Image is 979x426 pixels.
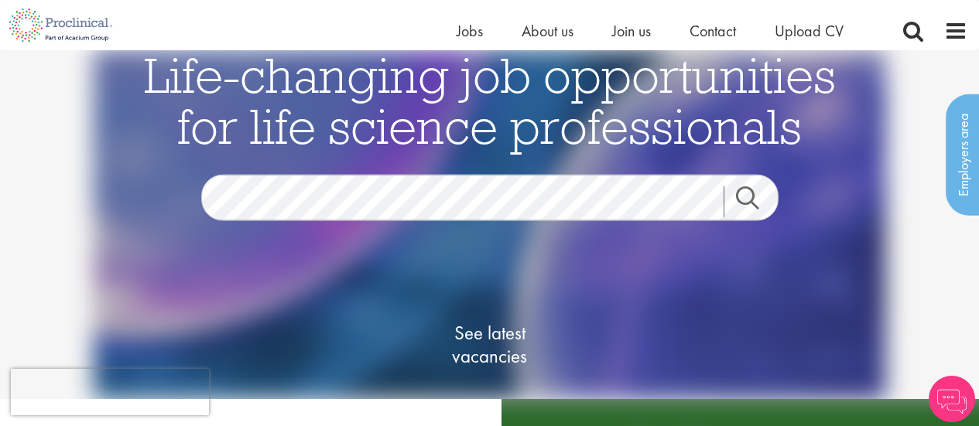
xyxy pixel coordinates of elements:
[724,186,790,217] a: Job search submit button
[457,21,483,41] a: Jobs
[93,50,886,399] img: candidate home
[929,376,975,422] img: Chatbot
[775,21,844,41] a: Upload CV
[412,322,567,368] span: See latest vacancies
[690,21,736,41] a: Contact
[144,44,836,157] span: Life-changing job opportunities for life science professionals
[612,21,651,41] a: Join us
[522,21,573,41] a: About us
[11,369,209,415] iframe: reCAPTCHA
